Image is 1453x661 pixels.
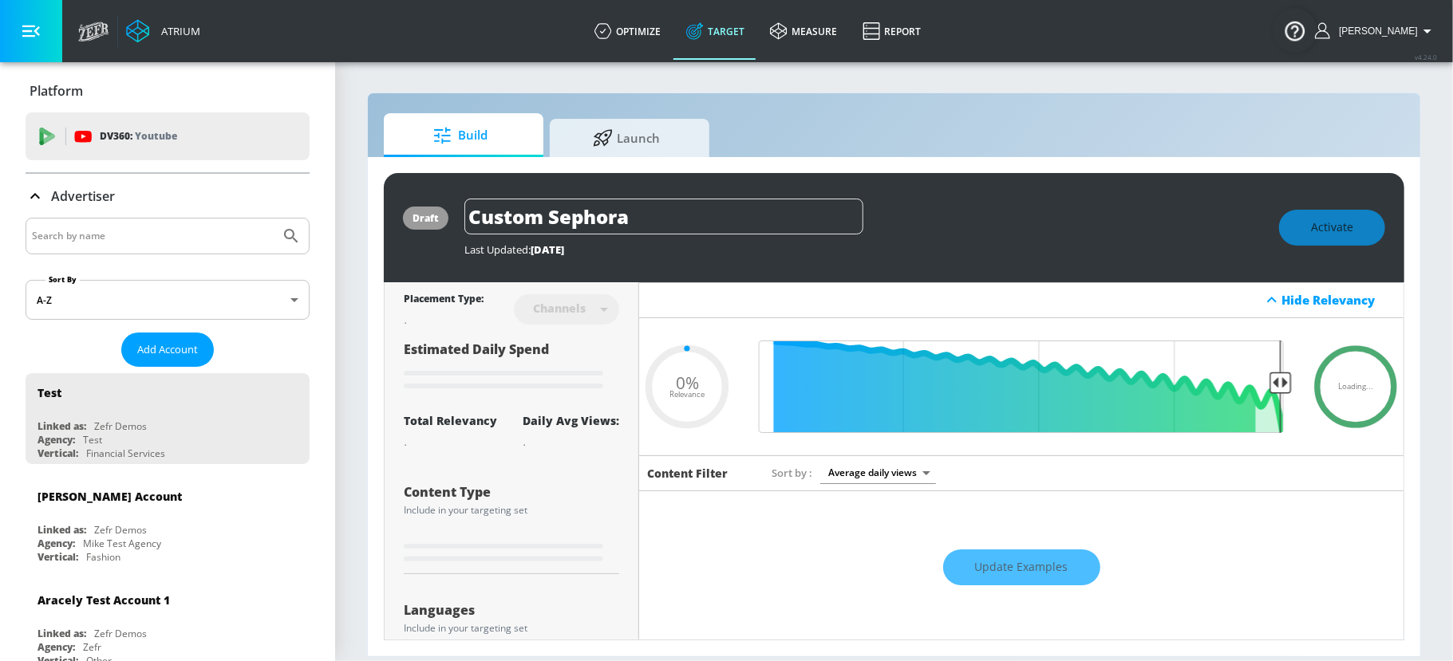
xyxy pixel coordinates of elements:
div: Include in your targeting set [404,624,619,633]
input: Final Threshold [751,340,1292,433]
div: Zefr Demos [94,523,147,537]
div: Aracely Test Account 1 [38,592,170,608]
a: Report [850,2,934,60]
a: measure [757,2,850,60]
div: Daily Avg Views: [523,413,619,428]
p: Platform [30,82,83,100]
input: Search by name [32,226,274,246]
div: Agency: [38,433,75,447]
div: Agency: [38,537,75,550]
p: DV360: [100,128,177,145]
span: Sort by [772,466,812,480]
div: Zefr [83,640,101,654]
button: Add Account [121,332,214,367]
div: Channels [525,301,594,315]
label: Sort By [45,274,80,285]
div: DV360: Youtube [26,112,310,160]
div: Atrium [155,24,200,38]
div: TestLinked as:Zefr DemosAgency:TestVertical:Financial Services [26,373,310,464]
div: [PERSON_NAME] AccountLinked as:Zefr DemosAgency:Mike Test AgencyVertical:Fashion [26,477,310,568]
span: v 4.24.0 [1415,53,1437,61]
div: Average daily views [820,462,936,483]
div: Test [83,433,102,447]
div: Hide Relevancy [639,282,1404,318]
span: Loading... [1338,383,1373,391]
div: Hide Relevancy [1281,292,1395,308]
div: Languages [404,604,619,616]
p: Advertiser [51,187,115,205]
span: Build [400,116,521,155]
a: Target [673,2,757,60]
button: Open Resource Center [1273,8,1317,53]
div: Platform [26,69,310,113]
div: Agency: [38,640,75,654]
h6: Content Filter [647,466,728,481]
div: Mike Test Agency [83,537,161,550]
div: Vertical: [38,447,78,460]
div: Fashion [86,550,120,564]
div: Zefr Demos [94,627,147,640]
div: Zefr Demos [94,419,147,433]
div: Linked as: [38,419,86,433]
p: Youtube [135,128,177,144]
div: Financial Services [86,447,165,460]
span: Add Account [137,340,198,359]
div: A-Z [26,280,310,320]
div: Include in your targeting set [404,506,619,515]
div: [PERSON_NAME] Account [38,489,182,504]
a: optimize [582,2,673,60]
span: Launch [566,119,687,157]
span: login as: samantha.yip@zefr.com [1333,26,1418,37]
div: Linked as: [38,523,86,537]
span: Estimated Daily Spend [404,340,549,358]
div: Placement Type: [404,292,484,309]
div: Estimated Daily Spend [404,340,619,394]
div: Content Type [404,486,619,498]
span: Relevance [669,391,705,399]
button: [PERSON_NAME] [1315,22,1437,41]
span: 0% [676,374,699,391]
div: Vertical: [38,550,78,564]
div: Last Updated: [464,242,1263,257]
div: Linked as: [38,627,86,640]
span: [DATE] [531,242,564,257]
div: Test [38,385,61,400]
div: Total Relevancy [404,413,497,428]
a: Atrium [126,19,200,43]
div: Advertiser [26,174,310,218]
div: draft [413,211,439,225]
